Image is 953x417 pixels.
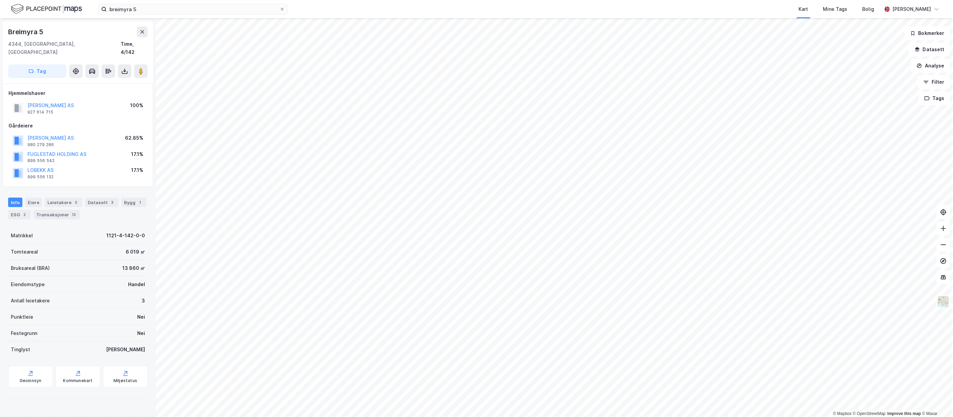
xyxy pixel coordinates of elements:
div: Eiendomstype [11,280,45,289]
div: Transaksjoner [34,210,80,219]
div: Leietakere [45,198,82,207]
button: Datasett [909,43,950,56]
div: Mine Tags [823,5,848,13]
div: Nei [137,313,145,321]
div: Festegrunn [11,329,37,337]
div: Bygg [121,198,146,207]
button: Filter [918,75,950,89]
div: Breimyra 5 [8,26,45,37]
div: Gårdeiere [8,122,147,130]
div: 17.1% [131,166,143,174]
div: Punktleie [11,313,33,321]
div: 980 279 286 [27,142,54,147]
div: Hjemmelshaver [8,89,147,97]
div: 62.85% [125,134,143,142]
div: Bolig [863,5,874,13]
button: Analyse [911,59,950,73]
div: 3 [73,199,80,206]
div: Time, 4/142 [121,40,148,56]
div: Datasett [85,198,119,207]
div: Nei [137,329,145,337]
div: Antall leietakere [11,297,50,305]
div: 100% [130,101,143,110]
div: ESG [8,210,31,219]
input: Søk på adresse, matrikkel, gårdeiere, leietakere eller personer [107,4,279,14]
div: 927 614 715 [27,110,53,115]
div: Miljøstatus [113,378,137,383]
div: Tomteareal [11,248,38,256]
div: Eiere [25,198,42,207]
iframe: Chat Widget [919,384,953,417]
button: Bokmerker [905,26,950,40]
div: 1121-4-142-0-0 [106,232,145,240]
div: Info [8,198,22,207]
img: Z [937,295,950,308]
a: OpenStreetMap [853,411,886,416]
div: 12 [70,211,77,218]
div: 6 019 ㎡ [126,248,145,256]
div: Matrikkel [11,232,33,240]
div: 899 556 542 [27,158,55,163]
div: 999 556 132 [27,174,54,180]
div: 4344, [GEOGRAPHIC_DATA], [GEOGRAPHIC_DATA] [8,40,121,56]
div: Bruksareal (BRA) [11,264,50,272]
div: 17.1% [131,150,143,158]
div: Kontrollprogram for chat [919,384,953,417]
img: logo.f888ab2527a4732fd821a326f86c7f29.svg [11,3,82,15]
div: Handel [128,280,145,289]
a: Improve this map [888,411,921,416]
div: Kart [799,5,808,13]
div: [PERSON_NAME] [106,345,145,354]
div: Tinglyst [11,345,30,354]
div: 3 [142,297,145,305]
div: 3 [109,199,116,206]
button: Tags [919,92,950,105]
button: Tag [8,64,66,78]
div: 1 [137,199,144,206]
div: [PERSON_NAME] [893,5,931,13]
div: Geoinnsyn [20,378,42,383]
a: Mapbox [833,411,852,416]
div: 2 [21,211,28,218]
div: 13 860 ㎡ [122,264,145,272]
div: Kommunekart [63,378,92,383]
